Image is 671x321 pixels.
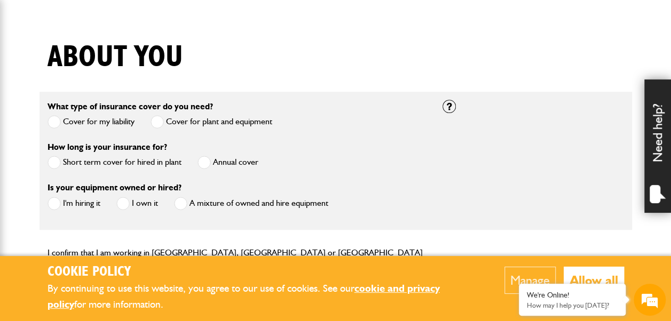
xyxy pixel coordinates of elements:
[48,115,135,129] label: Cover for my liability
[527,291,618,300] div: We're Online!
[48,264,472,280] h2: Cookie Policy
[48,248,423,257] label: I confirm that I am working in [GEOGRAPHIC_DATA], [GEOGRAPHIC_DATA] or [GEOGRAPHIC_DATA]
[198,156,258,169] label: Annual cover
[48,197,100,210] label: I'm hiring it
[504,267,556,294] button: Manage
[564,267,624,294] button: Allow all
[48,280,472,313] p: By continuing to use this website, you agree to our use of cookies. See our for more information.
[48,282,440,311] a: cookie and privacy policy
[48,39,183,75] h1: About you
[527,301,618,309] p: How may I help you today?
[644,79,671,213] div: Need help?
[151,115,272,129] label: Cover for plant and equipment
[48,156,181,169] label: Short term cover for hired in plant
[48,102,213,111] label: What type of insurance cover do you need?
[174,197,328,210] label: A mixture of owned and hire equipment
[48,183,181,192] label: Is your equipment owned or hired?
[48,143,167,151] label: How long is your insurance for?
[116,197,158,210] label: I own it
